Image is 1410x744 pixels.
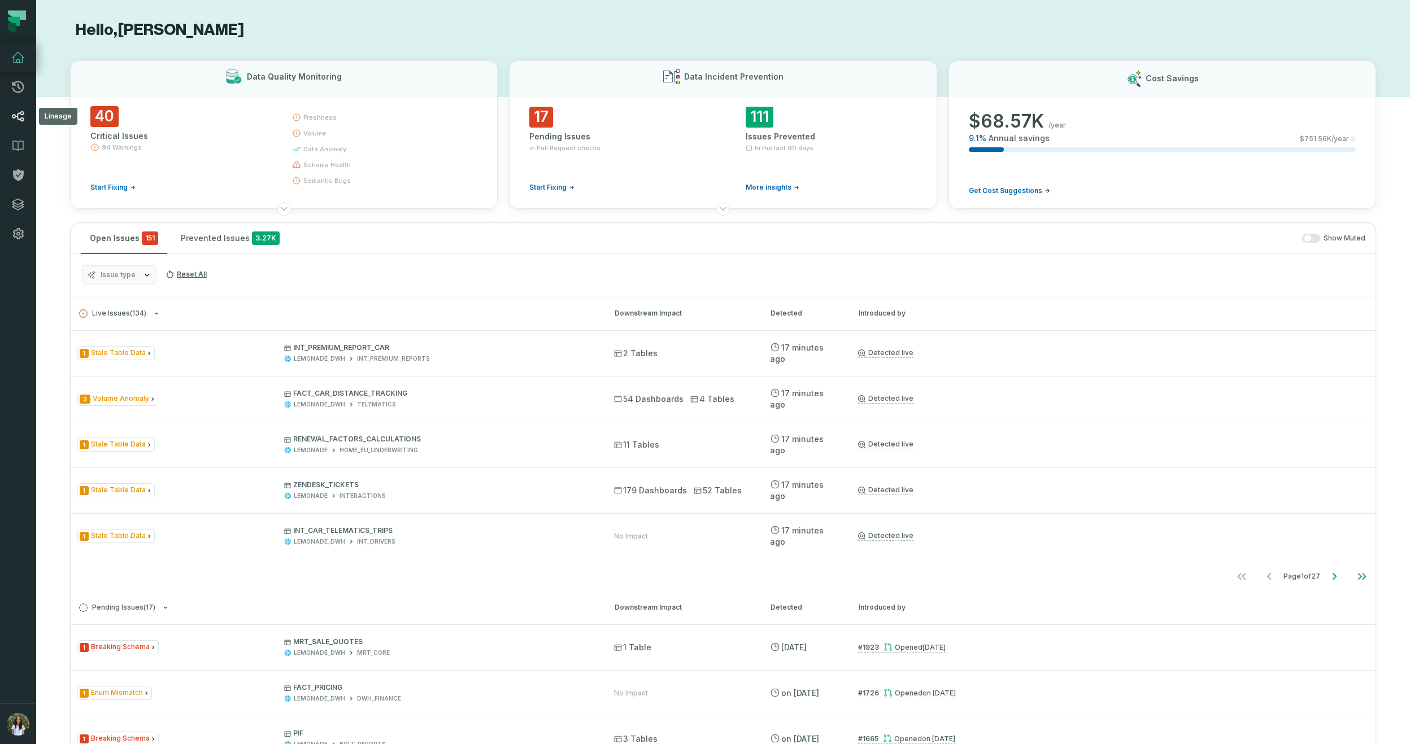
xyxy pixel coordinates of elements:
[80,486,89,495] span: Severity
[90,183,128,192] span: Start Fixing
[357,537,395,546] div: INT_DRIVERS
[71,330,1376,590] div: Live Issues(134)
[858,642,946,653] a: #1923Opened[DATE] 6:26:55 PM
[615,308,750,318] div: Downstream Impact
[1321,565,1348,588] button: Go to next page
[858,440,913,449] a: Detected live
[90,106,119,127] span: 40
[293,234,1365,243] div: Show Muted
[357,649,390,657] div: MRT_CORE
[614,485,687,496] span: 179 Dashboards
[771,308,838,318] div: Detected
[77,392,158,406] span: Issue Type
[80,532,89,541] span: Severity
[79,309,594,318] button: Live Issues(134)
[746,107,773,128] span: 111
[529,183,575,192] a: Start Fixing
[770,343,824,364] relative-time: Aug 18, 2025, 5:23 PM GMT+3
[509,60,937,209] button: Data Incident Prevention17Pending Issuesin Pull Request checksStart Fixing111Issues PreventedIn t...
[858,688,956,698] a: #1726Opened[DATE] 1:11:44 PM
[858,485,913,495] a: Detected live
[1300,134,1349,143] span: $ 751.56K /year
[1228,565,1376,588] ul: Page 1 of 27
[294,355,345,363] div: LEMONADE_DWH
[284,343,594,352] p: INT_PREMIUM_REPORT_CAR
[294,400,345,409] div: LEMONADE_DWH
[858,394,913,404] a: Detected live
[79,603,594,612] button: Pending Issues(17)
[252,231,280,245] span: 3.27K
[77,686,152,700] span: Issue Type
[1146,73,1199,84] h3: Cost Savings
[529,143,600,152] span: in Pull Request checks
[858,348,913,358] a: Detected live
[303,129,326,138] span: volume
[1348,565,1376,588] button: Go to last page
[142,231,158,245] span: critical issues and errors combined
[90,183,136,192] a: Start Fixing
[102,143,142,152] span: 94 Warnings
[614,439,659,450] span: 11 Tables
[969,186,1042,195] span: Get Cost Suggestions
[294,537,345,546] div: LEMONADE_DWH
[80,643,89,652] span: Severity
[614,642,651,653] span: 1 Table
[284,526,594,535] p: INT_CAR_TELEMATICS_TRIPS
[284,480,594,489] p: ZENDESK_TICKETS
[781,688,819,698] relative-time: Jul 6, 2025, 2:46 PM GMT+3
[303,145,346,154] span: data anomaly
[969,133,986,144] span: 9.1 %
[340,446,418,454] div: HOME_EU_UNDERWRITING
[77,437,155,452] span: Issue Type
[755,143,813,152] span: In the last 90 days
[284,389,594,398] p: FACT_CAR_DISTANCE_TRACKING
[858,734,955,744] a: #1665Opened[DATE] 3:04:48 PM
[859,602,1367,612] div: Introduced by
[80,689,89,698] span: Severity
[529,131,700,142] div: Pending Issues
[77,529,155,543] span: Issue Type
[284,435,594,444] p: RENEWAL_FACTORS_CALCULATIONS
[7,713,29,736] img: avatar of Noa Gordon
[859,308,1367,318] div: Introduced by
[71,565,1376,588] nav: pagination
[614,532,648,541] div: No Impact
[294,694,345,703] div: LEMONADE_DWH
[39,108,77,125] div: Lineage
[79,309,146,318] span: Live Issues ( 134 )
[303,113,337,122] span: freshness
[969,110,1044,133] span: $ 68.57K
[1228,565,1255,588] button: Go to first page
[161,265,211,283] button: Reset All
[101,270,136,279] span: Issue type
[247,71,342,82] h3: Data Quality Monitoring
[770,480,824,501] relative-time: Aug 18, 2025, 5:23 PM GMT+3
[690,393,734,405] span: 4 Tables
[770,388,824,409] relative-time: Aug 18, 2025, 5:23 PM GMT+3
[529,107,553,128] span: 17
[340,492,386,500] div: INTERACTIONS
[357,694,401,703] div: DWH_FINANCE
[883,734,955,743] div: Opened
[77,346,155,360] span: Issue Type
[294,649,345,657] div: LEMONADE_DWH
[294,492,328,500] div: LEMONADE
[77,640,159,654] span: Issue Type
[884,643,946,651] div: Opened
[70,60,498,209] button: Data Quality Monitoring40Critical Issues94 WarningsStart Fixingfreshnessvolumedata anomalyschema ...
[1048,121,1066,130] span: /year
[284,729,594,738] p: PIF
[781,642,807,652] relative-time: Aug 15, 2025, 6:40 PM GMT+3
[294,446,328,454] div: LEMONADE
[989,133,1050,144] span: Annual savings
[82,265,156,285] button: Issue type
[303,176,351,185] span: semantic bugs
[948,60,1376,209] button: Cost Savings$68.57K/year9.1%Annual savings$751.56K/yearGet Cost Suggestions
[770,434,824,455] relative-time: Aug 18, 2025, 5:23 PM GMT+3
[615,602,750,612] div: Downstream Impact
[284,637,594,646] p: MRT_SALE_QUOTES
[684,71,784,82] h3: Data Incident Prevention
[746,183,791,192] span: More insights
[771,602,838,612] div: Detected
[303,160,351,169] span: schema health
